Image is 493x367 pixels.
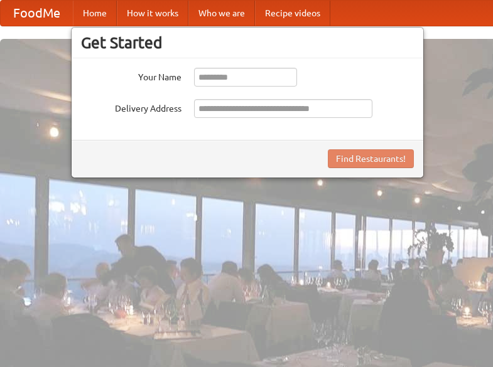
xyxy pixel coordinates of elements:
[81,99,181,115] label: Delivery Address
[1,1,73,26] a: FoodMe
[81,33,414,52] h3: Get Started
[188,1,255,26] a: Who we are
[328,149,414,168] button: Find Restaurants!
[73,1,117,26] a: Home
[255,1,330,26] a: Recipe videos
[117,1,188,26] a: How it works
[81,68,181,83] label: Your Name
